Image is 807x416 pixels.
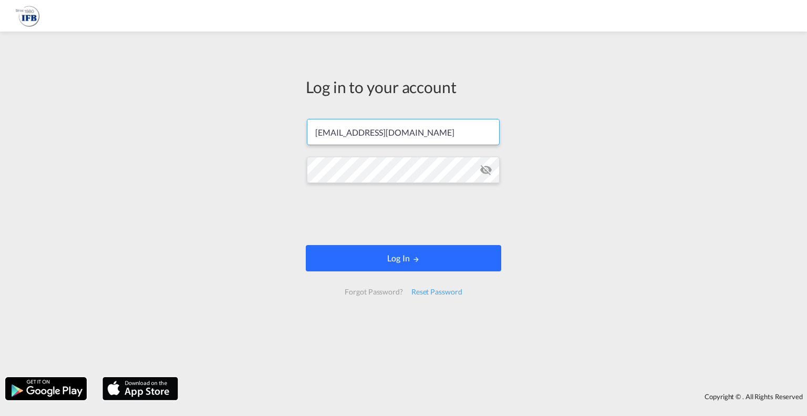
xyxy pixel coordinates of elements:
img: google.png [4,376,88,401]
iframe: reCAPTCHA [324,194,483,235]
input: Enter email/phone number [307,119,500,145]
img: 2b726980256c11eeaa87296e05903fd5.png [16,4,39,28]
div: Copyright © . All Rights Reserved [183,388,807,405]
div: Log in to your account [306,76,501,98]
md-icon: icon-eye-off [480,164,492,176]
button: LOGIN [306,245,501,271]
div: Forgot Password? [340,282,407,301]
img: apple.png [101,376,179,401]
div: Reset Password [407,282,467,301]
